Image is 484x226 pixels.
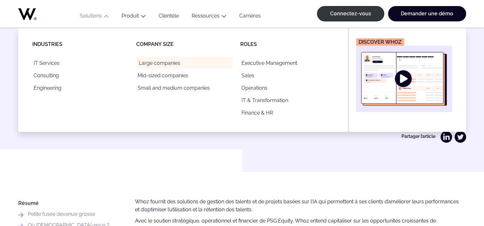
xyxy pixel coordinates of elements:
[122,13,139,19] a: Produit
[18,200,129,206] h4: Résumé
[240,57,337,69] a: Executive Management
[442,184,475,217] iframe: Chatbot
[32,57,129,69] a: IT Services
[240,69,337,82] a: Sales
[136,57,233,69] a: Large companies
[233,13,267,21] a: Carrières
[28,212,95,217] a: Petite fusée devenue grosse
[356,38,452,112] a: Discover Whoz
[240,82,337,94] a: Operations
[32,69,129,82] a: Consulting
[136,82,233,94] a: Small and medium companies
[135,198,463,214] p: Whoz fournit des solutions de gestion des talents et de projets basées sur l’IA qui permettent à ...
[115,13,152,21] button: Produit
[185,13,233,21] button: Ressources
[152,13,185,21] a: Clientèle
[136,41,240,48] p: Company size
[32,82,129,94] a: Engineering
[192,13,219,19] a: Ressources
[388,6,466,21] a: Demander une démo
[80,13,102,19] font: Solutions
[32,41,136,48] p: Industries
[240,94,337,107] a: IT & Transformation
[317,6,384,21] a: Connectez-vous
[240,41,344,48] p: Roles
[240,107,337,119] a: Finance & HR
[73,13,115,21] button: Solutions
[136,69,233,82] a: Mid-sized companies
[401,133,435,140] p: Partager l’article
[356,38,404,46] figcaption: Discover Whoz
